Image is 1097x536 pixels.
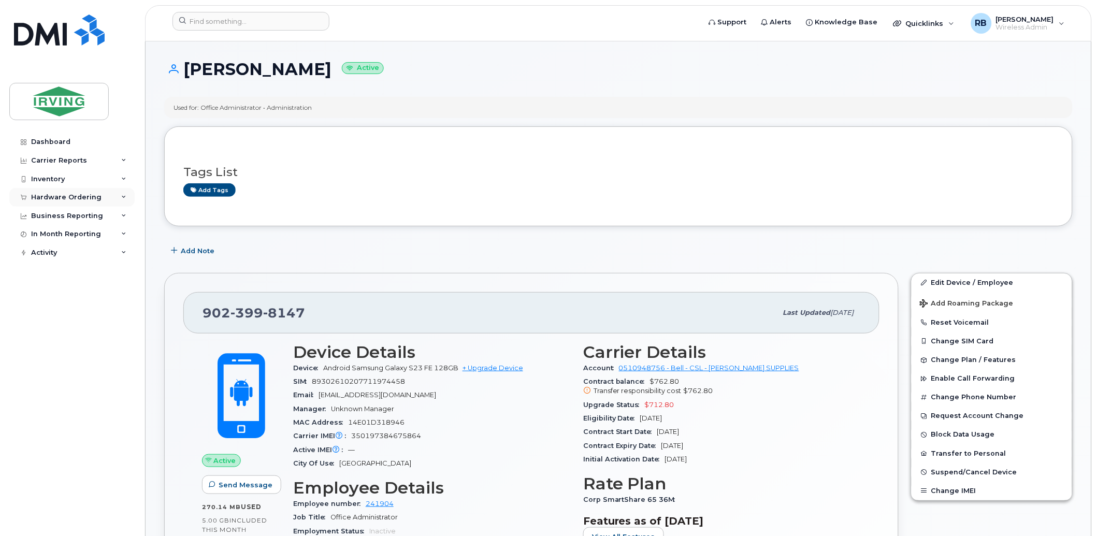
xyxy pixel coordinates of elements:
[219,480,272,490] span: Send Message
[183,183,236,196] a: Add tags
[912,482,1072,500] button: Change IMEI
[594,387,682,395] span: Transfer responsibility cost
[183,166,1053,179] h3: Tags List
[203,305,305,321] span: 902
[293,364,323,372] span: Device
[912,369,1072,388] button: Enable Call Forwarding
[293,500,366,508] span: Employee number
[912,351,1072,369] button: Change Plan / Features
[202,517,229,524] span: 5.00 GB
[912,332,1072,351] button: Change SIM Card
[583,364,619,372] span: Account
[583,515,861,527] h3: Features as of [DATE]
[640,414,662,422] span: [DATE]
[202,516,267,533] span: included this month
[369,527,396,535] span: Inactive
[331,405,394,413] span: Unknown Manager
[912,463,1072,482] button: Suspend/Cancel Device
[583,414,640,422] span: Eligibility Date
[181,246,214,256] span: Add Note
[831,309,854,316] span: [DATE]
[348,446,355,454] span: —
[583,496,681,503] span: Corp SmartShare 65 36M
[912,292,1072,313] button: Add Roaming Package
[912,444,1072,463] button: Transfer to Personal
[583,378,861,396] span: $762.80
[293,378,312,385] span: SIM
[583,474,861,493] h3: Rate Plan
[263,305,305,321] span: 8147
[293,418,348,426] span: MAC Address
[230,305,263,321] span: 399
[912,425,1072,444] button: Block Data Usage
[164,60,1073,78] h1: [PERSON_NAME]
[783,309,831,316] span: Last updated
[174,103,312,112] div: Used for: Office Administrator • Administration
[463,364,523,372] a: + Upgrade Device
[645,401,674,409] span: $712.80
[323,364,458,372] span: Android Samsung Galaxy S23 FE 128GB
[330,513,398,521] span: Office Administrator
[583,442,661,450] span: Contract Expiry Date
[293,446,348,454] span: Active IMEI
[293,479,571,497] h3: Employee Details
[241,503,262,511] span: used
[657,428,680,436] span: [DATE]
[583,401,645,409] span: Upgrade Status
[293,405,331,413] span: Manager
[202,475,281,494] button: Send Message
[339,459,411,467] span: [GEOGRAPHIC_DATA]
[202,503,241,511] span: 270.14 MB
[366,500,394,508] a: 241904
[583,428,657,436] span: Contract Start Date
[214,456,236,466] span: Active
[319,391,436,399] span: [EMAIL_ADDRESS][DOMAIN_NAME]
[348,418,405,426] span: 14E01D318946
[293,513,330,521] span: Job Title
[665,455,687,463] span: [DATE]
[619,364,799,372] a: 0510948756 - Bell - CSL - [PERSON_NAME] SUPPLIES
[920,299,1014,309] span: Add Roaming Package
[293,459,339,467] span: City Of Use
[293,432,351,440] span: Carrier IMEI
[931,375,1015,383] span: Enable Call Forwarding
[912,313,1072,332] button: Reset Voicemail
[293,391,319,399] span: Email
[293,527,369,535] span: Employment Status
[583,378,650,385] span: Contract balance
[312,378,405,385] span: 89302610207711974458
[583,343,861,361] h3: Carrier Details
[342,62,384,74] small: Active
[293,343,571,361] h3: Device Details
[684,387,713,395] span: $762.80
[164,242,223,260] button: Add Note
[583,455,665,463] span: Initial Activation Date
[351,432,421,440] span: 350197384675864
[912,273,1072,292] a: Edit Device / Employee
[931,356,1016,364] span: Change Plan / Features
[912,388,1072,407] button: Change Phone Number
[912,407,1072,425] button: Request Account Change
[931,468,1017,476] span: Suspend/Cancel Device
[661,442,684,450] span: [DATE]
